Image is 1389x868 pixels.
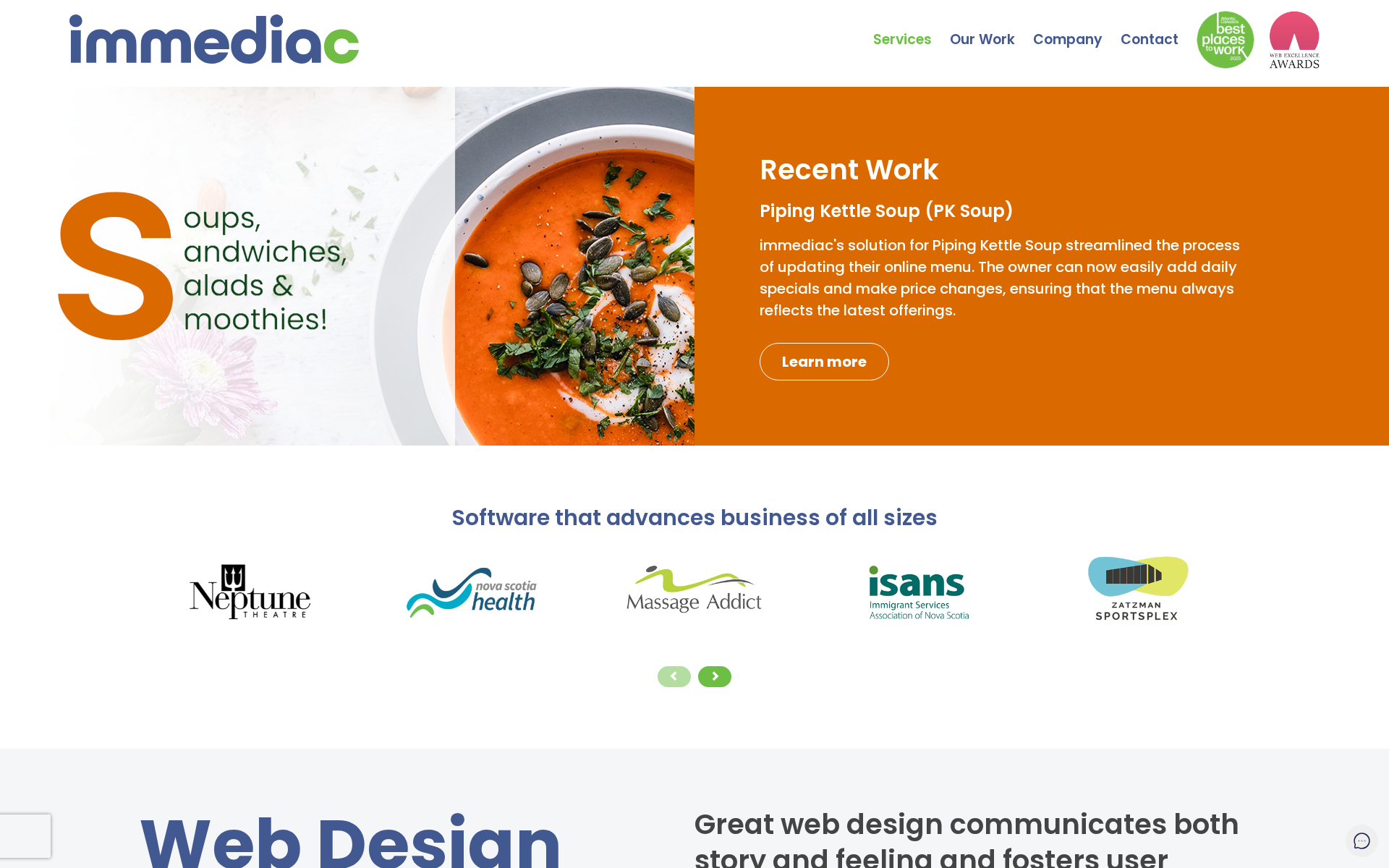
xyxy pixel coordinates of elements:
a: Contact [1121,4,1197,54]
a: Our Work [950,4,1033,54]
a: Learn more [760,343,889,380]
a: Company [1033,4,1121,54]
h2: Recent Work [760,152,939,188]
a: Services [873,4,950,54]
img: sportsplexLogo.png [1027,547,1249,637]
img: isansLogo.png [805,547,1027,637]
img: massageAddictLogo.png [583,547,805,637]
h3: Piping Kettle Soup (PK Soup) [760,199,1250,224]
span: immediac's solution for Piping Kettle Soup streamlined the process of updating their online menu.... [760,235,1240,320]
span: Software that advances business of all sizes [451,502,938,533]
img: nsHealthLogo.png [361,547,583,637]
img: Down [1197,11,1254,69]
img: logo2_wea_nobg.webp [1269,11,1320,69]
img: neptuneLogo.png [139,547,361,637]
span: Learn more [782,352,867,372]
img: immediac [69,14,359,64]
